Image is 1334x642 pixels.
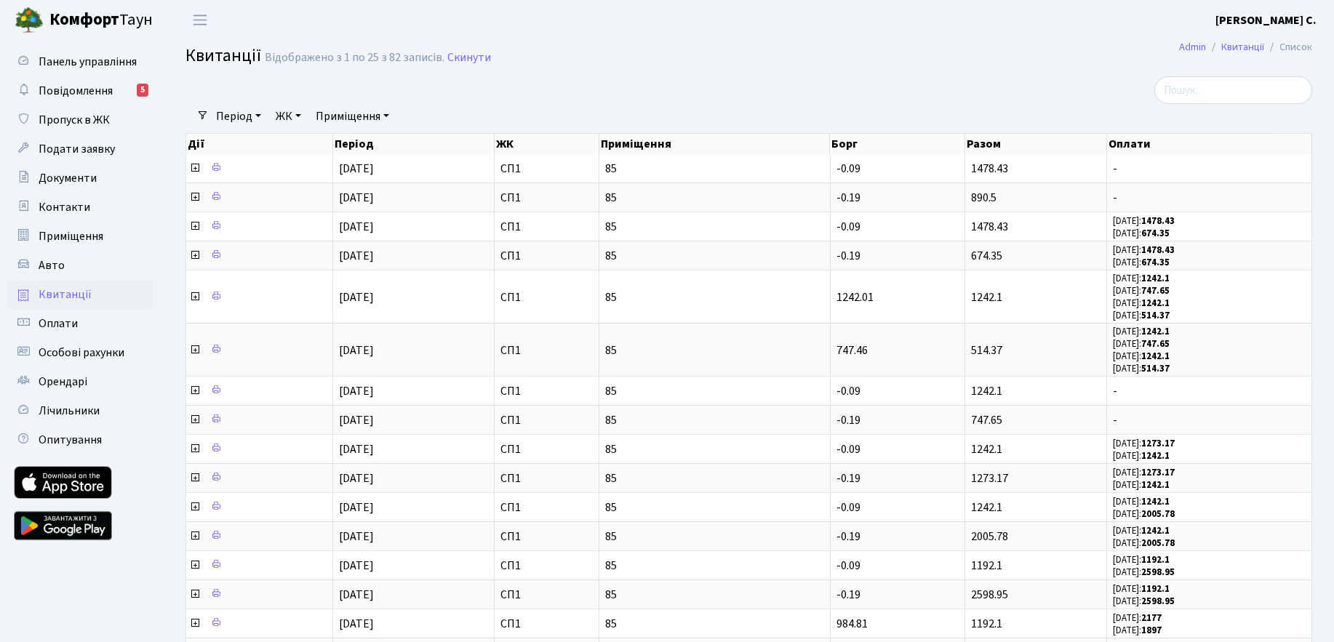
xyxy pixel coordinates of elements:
[500,221,592,233] span: СП1
[1107,134,1312,154] th: Оплати
[1141,309,1170,322] b: 514.37
[1113,385,1306,397] span: -
[185,43,261,68] span: Квитанції
[1113,350,1170,363] small: [DATE]:
[836,441,860,457] span: -0.09
[1221,39,1264,55] a: Квитанції
[1113,566,1175,579] small: [DATE]:
[7,47,153,76] a: Панель управління
[7,222,153,251] a: Приміщення
[210,104,267,129] a: Період
[1141,582,1170,595] b: 1192.1
[605,163,824,174] span: 85
[830,134,964,154] th: Борг
[39,83,113,99] span: Повідомлення
[7,367,153,396] a: Орендарі
[1141,507,1175,521] b: 2005.78
[836,383,860,399] span: -0.09
[39,141,115,157] span: Подати заявку
[971,616,1002,632] span: 1192.1
[1113,478,1170,491] small: [DATE]:
[339,161,374,177] span: [DATE]
[1141,611,1162,625] b: 2177
[836,161,860,177] span: -0.09
[339,219,374,235] span: [DATE]
[971,342,1002,358] span: 514.37
[339,558,374,574] span: [DATE]
[39,54,137,70] span: Панель управління
[836,499,860,515] span: -0.09
[339,529,374,545] span: [DATE]
[182,8,218,32] button: Переключити навігацію
[1141,624,1162,637] b: 1897
[1141,244,1175,257] b: 1478.43
[1154,76,1312,104] input: Пошук...
[1113,414,1306,426] span: -
[605,221,824,233] span: 85
[1113,524,1170,537] small: [DATE]:
[971,219,1008,235] span: 1478.43
[7,338,153,367] a: Особові рахунки
[39,345,124,361] span: Особові рахунки
[605,250,824,262] span: 85
[1141,214,1175,228] b: 1478.43
[500,292,592,303] span: СП1
[1141,284,1170,297] b: 747.65
[1141,297,1170,310] b: 1242.1
[1141,495,1170,508] b: 1242.1
[971,412,1002,428] span: 747.65
[605,618,824,630] span: 85
[39,432,102,448] span: Опитування
[339,383,374,399] span: [DATE]
[971,587,1008,603] span: 2598.95
[836,219,860,235] span: -0.09
[137,84,148,97] div: 5
[1113,495,1170,508] small: [DATE]:
[971,558,1002,574] span: 1192.1
[339,470,374,486] span: [DATE]
[7,193,153,222] a: Контакти
[1113,227,1170,240] small: [DATE]:
[339,587,374,603] span: [DATE]
[605,345,824,356] span: 85
[599,134,831,154] th: Приміщення
[836,342,868,358] span: 747.46
[7,251,153,280] a: Авто
[1113,507,1175,521] small: [DATE]:
[1113,582,1170,595] small: [DATE]:
[7,76,153,105] a: Повідомлення5
[605,473,824,484] span: 85
[1113,309,1170,322] small: [DATE]:
[605,385,824,397] span: 85
[7,105,153,135] a: Пропуск в ЖК
[1215,12,1317,29] a: [PERSON_NAME] С.
[500,502,592,513] span: СП1
[971,499,1002,515] span: 1242.1
[500,414,592,426] span: СП1
[500,192,592,204] span: СП1
[836,289,874,305] span: 1242.01
[310,104,395,129] a: Приміщення
[7,396,153,425] a: Лічильники
[1113,553,1170,566] small: [DATE]:
[7,135,153,164] a: Подати заявку
[39,403,100,419] span: Лічильники
[1113,297,1170,310] small: [DATE]:
[49,8,119,31] b: Комфорт
[500,618,592,630] span: СП1
[1141,478,1170,491] b: 1242.1
[1113,256,1170,269] small: [DATE]:
[500,473,592,484] span: СП1
[7,425,153,454] a: Опитування
[339,616,374,632] span: [DATE]
[971,441,1002,457] span: 1242.1
[500,531,592,542] span: СП1
[1113,537,1175,550] small: [DATE]:
[1113,163,1306,174] span: -
[1179,39,1206,55] a: Admin
[339,441,374,457] span: [DATE]
[495,134,599,154] th: ЖК
[1141,256,1170,269] b: 674.35
[39,374,87,390] span: Орендарі
[1141,337,1170,350] b: 747.65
